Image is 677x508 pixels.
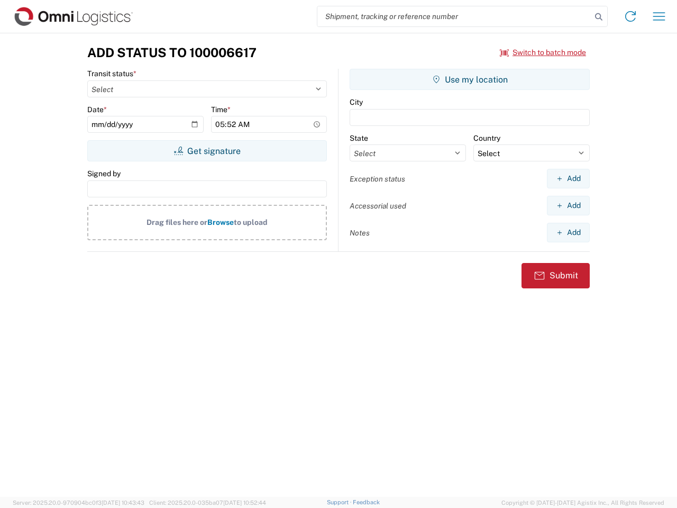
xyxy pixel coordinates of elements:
[87,105,107,114] label: Date
[234,218,268,226] span: to upload
[350,228,370,238] label: Notes
[223,500,266,506] span: [DATE] 10:52:44
[473,133,500,143] label: Country
[350,201,406,211] label: Accessorial used
[147,218,207,226] span: Drag files here or
[149,500,266,506] span: Client: 2025.20.0-035ba07
[327,499,353,505] a: Support
[522,263,590,288] button: Submit
[13,500,144,506] span: Server: 2025.20.0-970904bc0f3
[547,196,590,215] button: Add
[500,44,586,61] button: Switch to batch mode
[547,169,590,188] button: Add
[350,133,368,143] label: State
[87,45,257,60] h3: Add Status to 100006617
[501,498,664,507] span: Copyright © [DATE]-[DATE] Agistix Inc., All Rights Reserved
[87,140,327,161] button: Get signature
[547,223,590,242] button: Add
[350,174,405,184] label: Exception status
[317,6,591,26] input: Shipment, tracking or reference number
[207,218,234,226] span: Browse
[87,69,136,78] label: Transit status
[353,499,380,505] a: Feedback
[87,169,121,178] label: Signed by
[350,69,590,90] button: Use my location
[350,97,363,107] label: City
[211,105,231,114] label: Time
[102,500,144,506] span: [DATE] 10:43:43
